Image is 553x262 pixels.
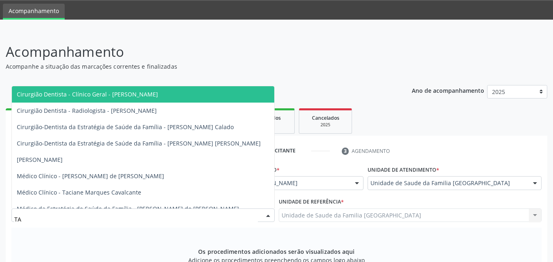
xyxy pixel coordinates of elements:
[368,163,439,176] label: Unidade de atendimento
[312,114,339,121] span: Cancelados
[412,85,484,95] p: Ano de acompanhamento
[17,123,234,131] span: Cirurgião-Dentista da Estratégia de Saúde da Família - [PERSON_NAME] Calado
[6,42,385,62] p: Acompanhamento
[198,247,354,256] span: Os procedimentos adicionados serão visualizados aqui
[17,139,261,147] span: Cirurgião-Dentista da Estratégia de Saúde da Família - [PERSON_NAME] [PERSON_NAME]
[17,205,239,213] span: Médico da Estratégia de Saúde da Família - [PERSON_NAME] de [PERSON_NAME]
[17,188,141,196] span: Médico Clínico - Taciane Marques Cavalcante
[14,211,258,228] input: Profissional solicitante
[252,179,347,187] span: [PERSON_NAME]
[279,196,344,208] label: Unidade de referência
[17,156,63,163] span: [PERSON_NAME]
[17,172,164,180] span: Médico Clínico - [PERSON_NAME] de [PERSON_NAME]
[3,4,65,20] a: Acompanhamento
[6,62,385,71] p: Acompanhe a situação das marcações correntes e finalizadas
[305,122,346,128] div: 2025
[17,107,157,114] span: Cirurgião Dentista - Radiologista - [PERSON_NAME]
[17,90,158,98] span: Cirurgião Dentista - Clínico Geral - [PERSON_NAME]
[370,179,525,187] span: Unidade de Saude da Familia [GEOGRAPHIC_DATA]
